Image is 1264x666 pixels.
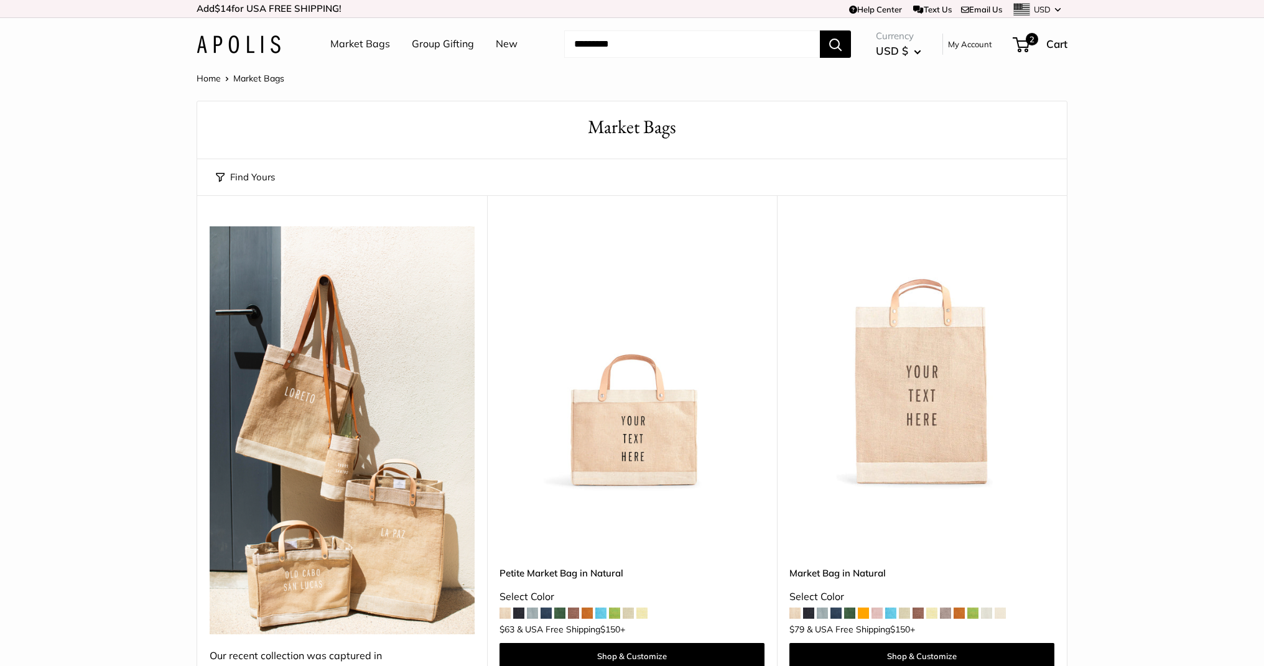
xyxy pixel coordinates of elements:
a: Market Bags [330,35,390,53]
span: & USA Free Shipping + [517,625,625,634]
img: Petite Market Bag in Natural [500,226,764,491]
a: Text Us [913,4,951,14]
input: Search... [564,30,820,58]
a: Home [197,73,221,84]
span: Market Bags [233,73,284,84]
span: Cart [1046,37,1067,50]
button: Search [820,30,851,58]
img: Market Bag in Natural [789,226,1054,491]
nav: Breadcrumb [197,70,284,86]
span: $63 [500,624,514,635]
span: $14 [215,2,231,14]
a: Petite Market Bag in Natural [500,566,764,580]
a: 2 Cart [1014,34,1067,54]
span: USD $ [876,44,908,57]
a: New [496,35,518,53]
h1: Market Bags [216,114,1048,141]
span: $79 [789,624,804,635]
a: My Account [948,37,992,52]
span: 2 [1026,33,1038,45]
a: Market Bag in NaturalMarket Bag in Natural [789,226,1054,491]
span: $150 [890,624,910,635]
a: Petite Market Bag in Naturaldescription_Effortless style that elevates every moment [500,226,764,491]
span: $150 [600,624,620,635]
a: Group Gifting [412,35,474,53]
span: & USA Free Shipping + [807,625,915,634]
img: Apolis [197,35,281,53]
a: Help Center [849,4,902,14]
div: Select Color [500,588,764,606]
span: Currency [876,27,921,45]
a: Market Bag in Natural [789,566,1054,580]
a: Email Us [961,4,1002,14]
button: Find Yours [216,169,275,186]
span: USD [1034,4,1051,14]
img: Our recent collection was captured in Todos Santos, where time slows down and color pops. [210,226,475,634]
button: USD $ [876,41,921,61]
div: Select Color [789,588,1054,606]
iframe: Sign Up via Text for Offers [10,619,133,656]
